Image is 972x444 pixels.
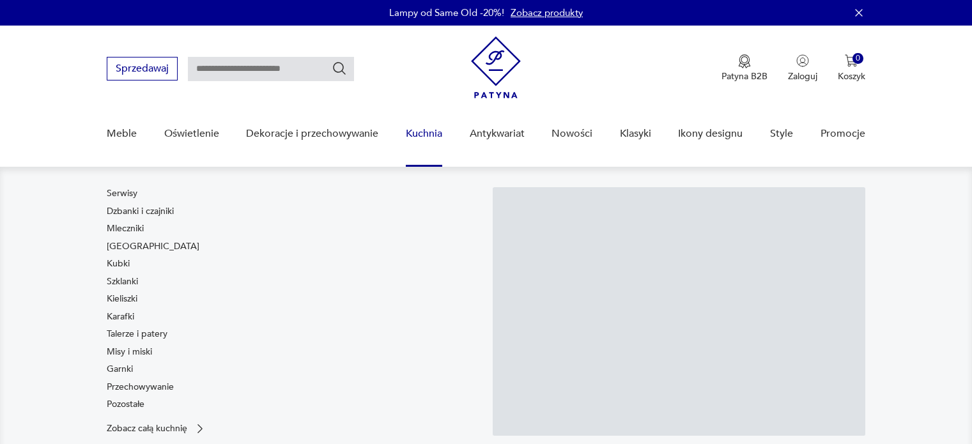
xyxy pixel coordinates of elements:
[164,109,219,158] a: Oświetlenie
[107,275,138,288] a: Szklanki
[107,57,178,80] button: Sprzedawaj
[511,6,583,19] a: Zobacz produkty
[552,109,592,158] a: Nowości
[620,109,651,158] a: Klasyki
[107,109,137,158] a: Meble
[107,328,167,341] a: Talerze i patery
[471,36,521,98] img: Patyna - sklep z meblami i dekoracjami vintage
[107,398,144,411] a: Pozostałe
[770,109,793,158] a: Style
[406,109,442,158] a: Kuchnia
[852,53,863,64] div: 0
[246,109,378,158] a: Dekoracje i przechowywanie
[332,61,347,76] button: Szukaj
[107,422,206,435] a: Zobacz całą kuchnię
[721,70,768,82] p: Patyna B2B
[470,109,525,158] a: Antykwariat
[788,70,817,82] p: Zaloguj
[678,109,743,158] a: Ikony designu
[107,257,130,270] a: Kubki
[107,222,144,235] a: Mleczniki
[107,424,187,433] p: Zobacz całą kuchnię
[845,54,858,67] img: Ikona koszyka
[107,240,199,253] a: [GEOGRAPHIC_DATA]
[721,54,768,82] a: Ikona medaluPatyna B2B
[721,54,768,82] button: Patyna B2B
[107,205,174,218] a: Dzbanki i czajniki
[107,65,178,74] a: Sprzedawaj
[838,54,865,82] button: 0Koszyk
[788,54,817,82] button: Zaloguj
[107,363,133,376] a: Garnki
[389,6,504,19] p: Lampy od Same Old -20%!
[738,54,751,68] img: Ikona medalu
[107,293,137,305] a: Kieliszki
[107,310,134,323] a: Karafki
[107,381,174,394] a: Przechowywanie
[107,187,137,200] a: Serwisy
[107,346,152,358] a: Misy i miski
[821,109,865,158] a: Promocje
[838,70,865,82] p: Koszyk
[796,54,809,67] img: Ikonka użytkownika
